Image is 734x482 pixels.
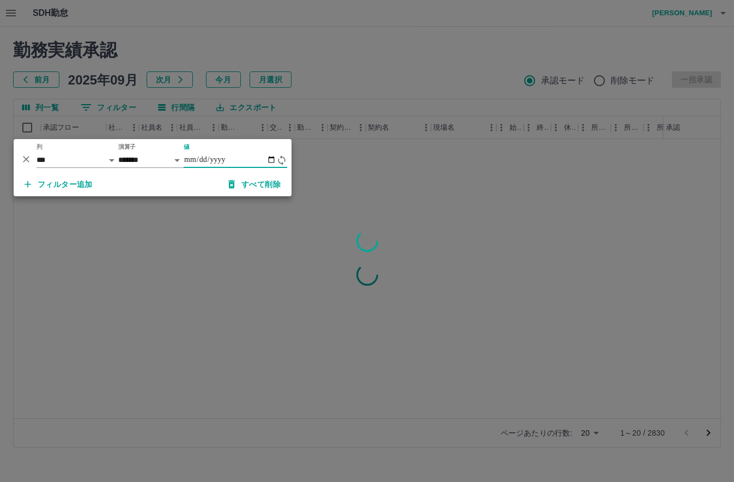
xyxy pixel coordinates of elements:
[118,143,136,151] label: 演算子
[18,151,34,167] button: 削除
[220,174,289,194] button: すべて削除
[16,174,101,194] button: フィルター追加
[184,143,190,151] label: 値
[37,143,43,151] label: 列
